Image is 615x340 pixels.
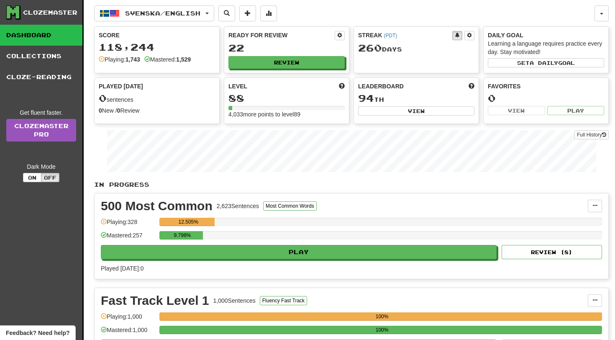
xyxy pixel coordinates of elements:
button: Full History [574,130,609,139]
span: 94 [358,92,374,104]
button: Review (8) [502,245,602,259]
div: Mastered: 1,000 [101,326,155,340]
span: Played [DATE] [99,82,143,90]
div: 118,244 [99,42,215,52]
p: In Progress [94,180,609,189]
div: 9.798% [162,231,202,240]
div: sentences [99,93,215,104]
div: Daily Goal [488,31,604,39]
span: a daily [530,60,558,66]
strong: 0 [117,107,120,114]
button: On [23,173,41,182]
button: Most Common Words [263,201,317,211]
div: Mastered: 257 [101,231,155,245]
strong: 1,529 [176,56,191,63]
span: Score more points to level up [339,82,345,90]
div: 22 [228,43,345,53]
div: 88 [228,93,345,103]
a: (PDT) [384,33,397,39]
div: Score [99,31,215,39]
button: Svenska/English [94,5,214,21]
div: Day s [358,43,474,54]
div: 500 Most Common [101,200,213,212]
div: Playing: [99,55,140,64]
span: Svenska / English [125,10,200,17]
div: Playing: 328 [101,218,155,232]
a: ClozemasterPro [6,119,76,142]
div: 12.505% [162,218,215,226]
div: 4,033 more points to level 89 [228,110,345,118]
strong: 0 [99,107,102,114]
span: Leaderboard [358,82,404,90]
div: Favorites [488,82,604,90]
strong: 1,743 [126,56,140,63]
button: Play [101,245,497,259]
button: Add sentence to collection [239,5,256,21]
button: View [488,106,545,115]
div: Get fluent faster. [6,108,76,117]
div: Playing: 1,000 [101,312,155,326]
span: Level [228,82,247,90]
div: 0 [488,93,604,103]
div: Ready for Review [228,31,335,39]
button: Seta dailygoal [488,58,604,67]
button: Search sentences [218,5,235,21]
span: 0 [99,92,107,104]
button: Fluency Fast Track [260,296,307,305]
span: Open feedback widget [6,329,69,337]
div: 100% [162,312,602,321]
div: Clozemaster [23,8,77,17]
button: More stats [260,5,277,21]
div: Fast Track Level 1 [101,294,209,307]
button: Review [228,56,345,69]
span: 260 [358,42,382,54]
div: 100% [162,326,602,334]
div: 1,000 Sentences [213,296,256,305]
div: th [358,93,474,104]
div: 2,623 Sentences [217,202,259,210]
div: Learning a language requires practice every day. Stay motivated! [488,39,604,56]
div: Mastered: [144,55,191,64]
button: Play [547,106,605,115]
button: View [358,106,474,116]
button: Off [41,173,59,182]
div: New / Review [99,106,215,115]
div: Dark Mode [6,162,76,171]
div: Streak [358,31,452,39]
span: Played [DATE]: 0 [101,265,143,272]
span: This week in points, UTC [469,82,474,90]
